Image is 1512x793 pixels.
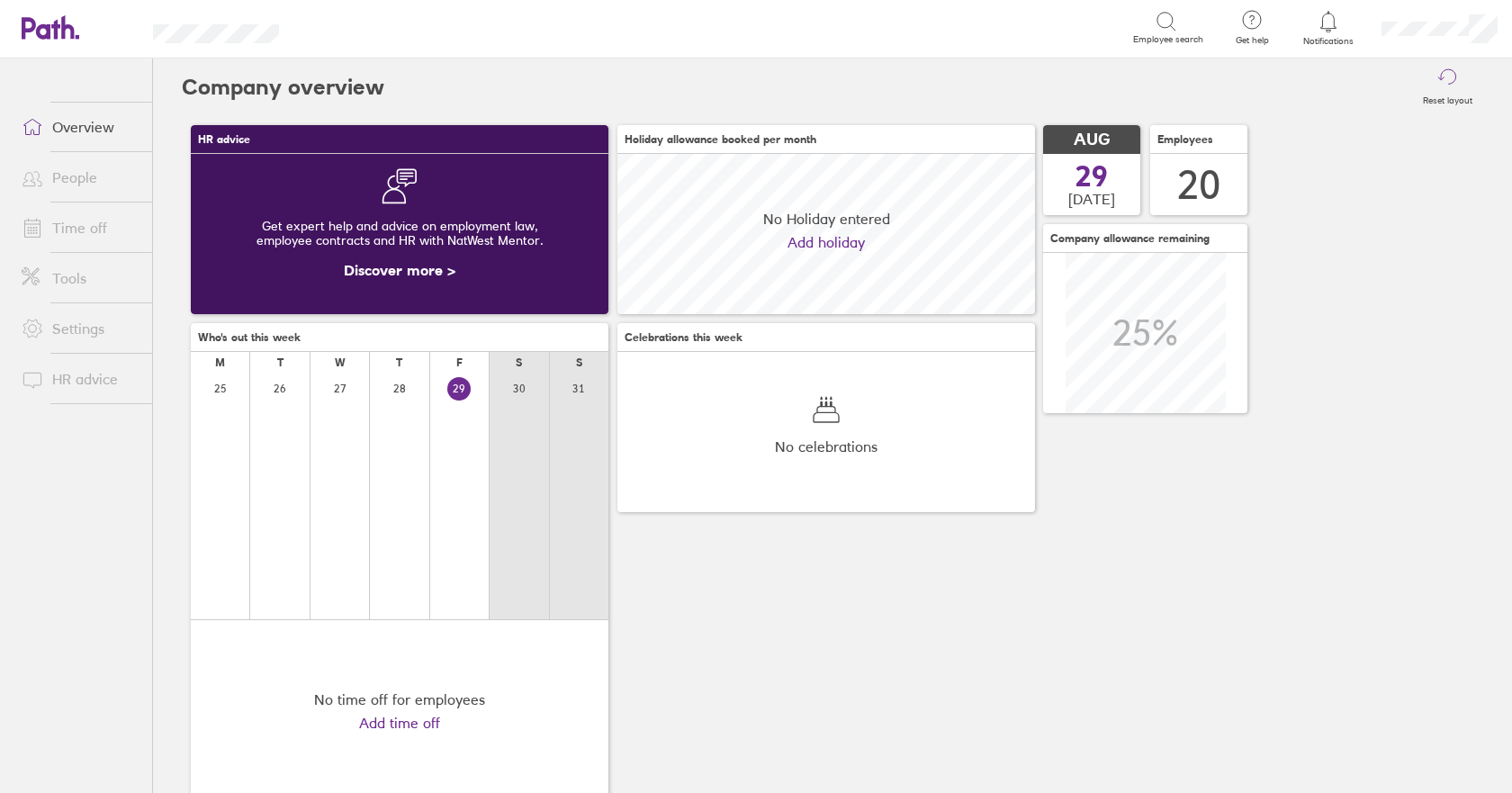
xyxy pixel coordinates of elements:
button: Reset layout [1412,59,1483,116]
div: M [215,356,225,369]
div: F [456,356,463,369]
div: Search [328,19,373,35]
span: Employee search [1133,34,1203,45]
span: Holiday allowance booked per month [625,133,816,146]
span: HR advice [198,133,250,146]
label: Reset layout [1412,90,1483,106]
span: Celebrations this week [625,331,742,344]
a: Add holiday [787,234,865,250]
a: Settings [7,311,152,347]
div: T [277,356,283,369]
span: AUG [1074,131,1110,149]
span: Who's out this week [198,331,301,344]
span: No celebrations [775,438,877,455]
a: Time off [7,210,152,246]
span: Notifications [1300,36,1358,47]
span: No Holiday entered [763,211,890,227]
a: People [7,159,152,195]
a: HR advice [7,361,152,397]
a: Add time off [359,715,440,731]
div: 20 [1177,162,1220,208]
span: Employees [1157,133,1213,146]
div: No time off for employees [314,691,485,707]
span: Company allowance remaining [1050,232,1210,245]
div: T [396,356,402,369]
h2: Company overview [182,59,384,116]
div: S [516,356,522,369]
a: Discover more > [344,261,455,279]
div: Get expert help and advice on employment law, employee contracts and HR with NatWest Mentor. [205,204,594,262]
div: S [576,356,582,369]
a: Notifications [1300,9,1358,47]
a: Tools [7,260,152,296]
span: Get help [1223,35,1282,46]
div: W [335,356,346,369]
span: 29 [1075,162,1108,191]
a: Overview [7,109,152,145]
span: [DATE] [1068,191,1115,207]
